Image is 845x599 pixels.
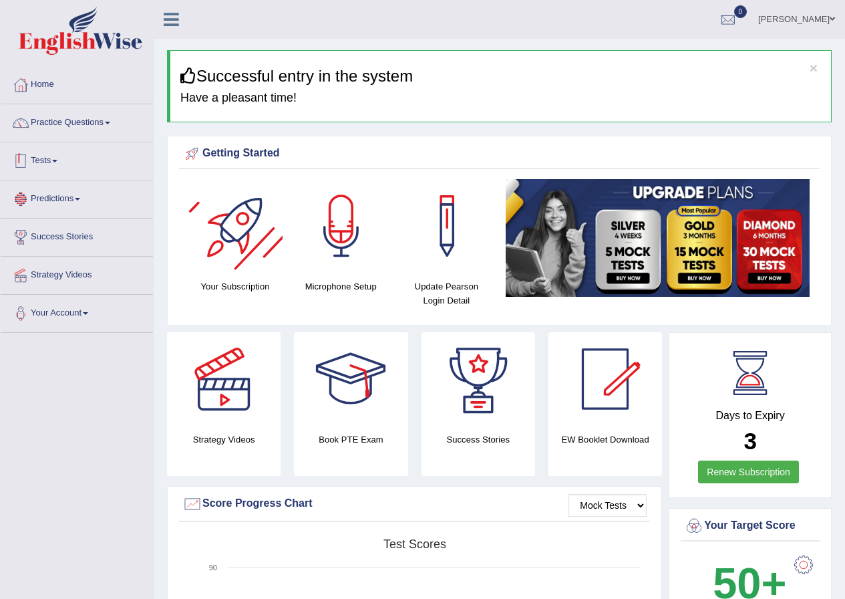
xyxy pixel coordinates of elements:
[383,537,446,551] tspan: Test scores
[295,279,387,293] h4: Microphone Setup
[698,461,799,483] a: Renew Subscription
[294,433,407,447] h4: Book PTE Exam
[1,104,153,138] a: Practice Questions
[189,279,281,293] h4: Your Subscription
[182,144,816,164] div: Getting Started
[1,66,153,100] a: Home
[1,219,153,252] a: Success Stories
[548,433,662,447] h4: EW Booklet Download
[684,410,816,422] h4: Days to Expiry
[1,142,153,176] a: Tests
[400,279,492,308] h4: Update Pearson Login Detail
[1,295,153,328] a: Your Account
[734,5,747,18] span: 0
[180,68,821,85] h3: Successful entry in the system
[1,181,153,214] a: Predictions
[180,92,821,105] h4: Have a pleasant time!
[743,428,756,454] b: 3
[506,179,810,297] img: small5.jpg
[421,433,535,447] h4: Success Stories
[810,61,818,75] button: ×
[684,516,816,536] div: Your Target Score
[1,257,153,290] a: Strategy Videos
[209,564,217,572] text: 90
[167,433,281,447] h4: Strategy Videos
[182,494,647,514] div: Score Progress Chart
